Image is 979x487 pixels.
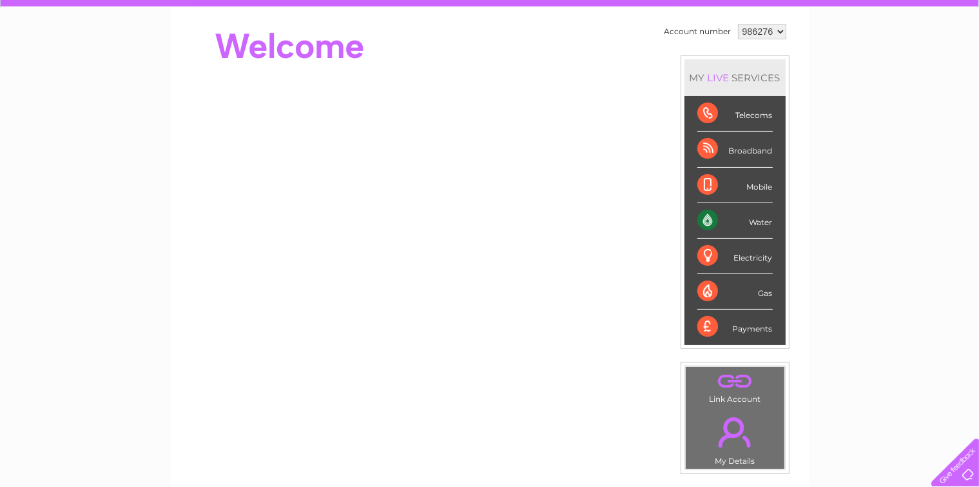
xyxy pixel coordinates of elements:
[685,406,785,470] td: My Details
[867,55,886,65] a: Blog
[784,55,813,65] a: Energy
[736,6,825,23] a: 0333 014 3131
[936,55,967,65] a: Log out
[689,370,781,393] a: .
[34,34,100,73] img: logo.png
[697,132,773,167] div: Broadband
[684,59,786,96] div: MY SERVICES
[697,168,773,203] div: Mobile
[697,96,773,132] div: Telecoms
[697,274,773,310] div: Gas
[893,55,925,65] a: Contact
[186,7,795,63] div: Clear Business is a trading name of Verastar Limited (registered in [GEOGRAPHIC_DATA] No. 3667643...
[697,239,773,274] div: Electricity
[705,72,732,84] div: LIVE
[697,310,773,344] div: Payments
[661,21,735,43] td: Account number
[685,366,785,407] td: Link Account
[820,55,859,65] a: Telecoms
[752,55,777,65] a: Water
[697,203,773,239] div: Water
[689,410,781,455] a: .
